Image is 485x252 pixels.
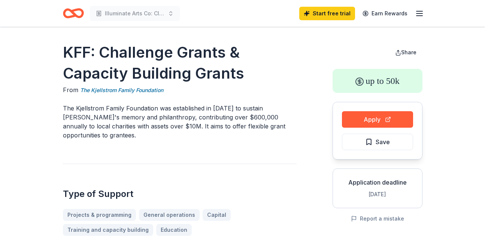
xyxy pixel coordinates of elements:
a: Capital [203,209,231,221]
p: The Kjellstrom Family Foundation was established in [DATE] to sustain [PERSON_NAME]'s memory and ... [63,104,297,140]
a: Earn Rewards [358,7,412,20]
a: General operations [139,209,200,221]
div: From [63,85,297,95]
button: Save [342,134,413,150]
a: Projects & programming [63,209,136,221]
h1: KFF: Challenge Grants & Capacity Building Grants [63,42,297,84]
span: Share [401,49,416,55]
a: The Kjellstrom Family Foundation [80,86,163,95]
button: Illuminate Arts Co: Classes and Workshops [90,6,180,21]
span: Save [376,137,390,147]
h2: Type of Support [63,188,297,200]
div: Application deadline [339,178,416,187]
button: Share [389,45,422,60]
span: Illuminate Arts Co: Classes and Workshops [105,9,165,18]
button: Report a mistake [351,214,404,223]
a: Start free trial [299,7,355,20]
a: Training and capacity building [63,224,153,236]
a: Home [63,4,84,22]
div: up to 50k [333,69,422,93]
button: Apply [342,111,413,128]
div: [DATE] [339,190,416,199]
a: Education [156,224,192,236]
